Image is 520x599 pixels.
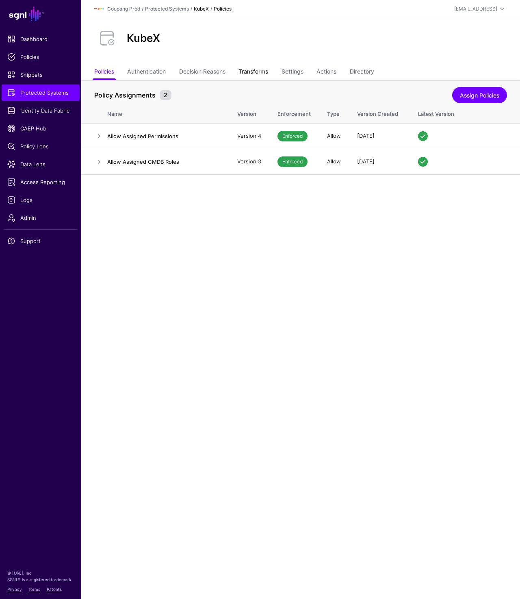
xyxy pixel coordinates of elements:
a: Identity Data Fabric [2,102,80,119]
h4: Allow Assigned Permissions [107,132,221,140]
a: Access Reporting [2,174,80,190]
span: Admin [7,214,74,222]
a: Transforms [238,65,268,80]
a: Directory [350,65,374,80]
a: Policies [2,49,80,65]
div: [EMAIL_ADDRESS] [454,5,497,13]
img: svg+xml;base64,PHN2ZyBpZD0iTG9nbyIgeG1sbnM9Imh0dHA6Ly93d3cudzMub3JnLzIwMDAvc3ZnIiB3aWR0aD0iMTIxLj... [94,4,104,14]
div: / [140,5,145,13]
td: Version 4 [229,123,269,149]
span: Policy Lens [7,142,74,150]
a: Privacy [7,587,22,592]
a: Coupang Prod [107,6,140,12]
a: Authentication [127,65,166,80]
td: Allow [319,149,349,174]
span: Identity Data Fabric [7,106,74,115]
a: Snippets [2,67,80,83]
td: Allow [319,123,349,149]
a: Settings [282,65,303,80]
a: Data Lens [2,156,80,172]
span: Policies [7,53,74,61]
a: Logs [2,192,80,208]
span: Policy Assignments [92,90,158,100]
small: 2 [160,90,171,100]
span: [DATE] [357,132,375,139]
strong: Policies [214,6,232,12]
span: Access Reporting [7,178,74,186]
a: Policy Lens [2,138,80,154]
a: Dashboard [2,31,80,47]
h2: KubeX [127,32,160,44]
a: SGNL [5,5,76,23]
th: Name [107,102,229,123]
th: Version Created [349,102,410,123]
a: Policies [94,65,114,80]
strong: KubeX [194,6,209,12]
div: / [189,5,194,13]
a: Assign Policies [452,87,507,103]
th: Type [319,102,349,123]
a: Protected Systems [145,6,189,12]
td: Version 3 [229,149,269,174]
span: Snippets [7,71,74,79]
div: / [209,5,214,13]
span: Data Lens [7,160,74,168]
span: Logs [7,196,74,204]
span: [DATE] [357,158,375,165]
p: SGNL® is a registered trademark [7,576,74,583]
th: Version [229,102,269,123]
a: Patents [47,587,62,592]
p: © [URL], Inc [7,570,74,576]
span: Dashboard [7,35,74,43]
a: Protected Systems [2,85,80,101]
span: Protected Systems [7,89,74,97]
span: Enforced [277,131,308,141]
th: Enforcement [269,102,319,123]
span: Enforced [277,156,308,167]
span: Support [7,237,74,245]
a: Decision Reasons [179,65,225,80]
th: Latest Version [410,102,520,123]
a: CAEP Hub [2,120,80,137]
a: Actions [316,65,336,80]
a: Admin [2,210,80,226]
a: Terms [28,587,40,592]
span: CAEP Hub [7,124,74,132]
h4: Allow Assigned CMDB Roles [107,158,221,165]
